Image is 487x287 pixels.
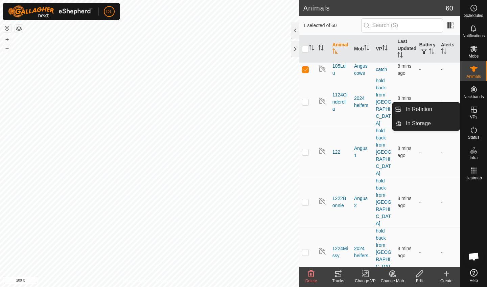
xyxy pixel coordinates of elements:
span: 1 selected of 60 [303,22,361,29]
span: Notifications [463,34,485,38]
p-sorticon: Activate to sort [364,46,369,51]
li: In Storage [393,117,460,130]
td: - [417,77,438,127]
span: 31 Aug 2025 at 7:25 pm [397,63,411,76]
td: - [438,177,460,227]
span: 1224Missy [332,245,349,259]
li: In Rotation [393,103,460,116]
div: Angus 2 [354,195,370,209]
p-sorticon: Activate to sort [429,49,434,55]
td: - [417,62,438,77]
span: Heatmap [465,176,482,180]
td: - [438,62,460,77]
th: Last Updated [395,35,416,63]
a: In Storage [402,117,460,130]
span: 122 [332,149,340,156]
span: Mobs [469,54,479,58]
div: Change Mob [379,278,406,284]
img: returning off [318,147,326,155]
td: - [438,227,460,277]
span: Delete [305,279,317,283]
a: Contact Us [156,278,176,284]
span: 31 Aug 2025 at 7:25 pm [397,95,411,108]
div: Angus 1 [354,145,370,159]
h2: Animals [303,4,446,12]
span: In Storage [406,119,431,128]
a: hold back from [GEOGRAPHIC_DATA] [376,128,391,176]
span: In Rotation [406,105,432,113]
span: VPs [470,115,477,119]
span: Status [468,135,479,139]
input: Search (S) [361,18,443,32]
div: Change VP [352,278,379,284]
button: + [3,36,11,44]
p-sorticon: Activate to sort [318,46,324,51]
th: Animal [330,35,351,63]
p-sorticon: Activate to sort [441,49,446,55]
img: returning off [318,247,326,255]
p-sorticon: Activate to sort [309,46,314,51]
button: Map Layers [15,25,23,33]
th: Alerts [438,35,460,63]
span: 1124Cinderella [332,91,349,113]
a: hold back from [GEOGRAPHIC_DATA] [376,228,391,276]
div: Tracks [325,278,352,284]
span: 105Lulu [332,63,349,77]
span: 60 [446,3,453,13]
div: 2024 heifers [354,245,370,259]
a: catch [376,67,387,72]
td: - [417,127,438,177]
td: - [417,227,438,277]
span: Neckbands [463,95,484,99]
a: Privacy Policy [123,278,148,284]
a: hold back from [GEOGRAPHIC_DATA] [376,78,391,126]
div: Angus cows [354,63,370,77]
td: - [438,127,460,177]
p-sorticon: Activate to sort [397,53,403,59]
td: - [438,77,460,127]
span: 31 Aug 2025 at 7:26 pm [397,246,411,258]
th: Mob [351,35,373,63]
td: - [417,177,438,227]
img: Gallagher Logo [8,5,93,18]
div: Edit [406,278,433,284]
span: 31 Aug 2025 at 7:26 pm [397,146,411,158]
button: – [3,44,11,52]
p-sorticon: Activate to sort [382,46,388,51]
th: VP [373,35,395,63]
img: returning off [318,97,326,105]
img: returning off [318,65,326,73]
span: 31 Aug 2025 at 7:25 pm [397,196,411,208]
span: DL [106,8,112,15]
a: hold back from [GEOGRAPHIC_DATA] [376,178,391,226]
button: Reset Map [3,24,11,32]
span: Help [469,279,478,283]
a: Help [460,266,487,285]
th: Battery [417,35,438,63]
div: Create [433,278,460,284]
span: 1222Bonnie [332,195,349,209]
p-sorticon: Activate to sort [332,49,338,55]
span: Schedules [464,14,483,18]
a: In Rotation [402,103,460,116]
img: returning off [318,197,326,205]
div: 2024 heifers [354,95,370,109]
a: Open chat [464,246,484,267]
span: Animals [466,74,481,79]
span: Infra [469,156,478,160]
